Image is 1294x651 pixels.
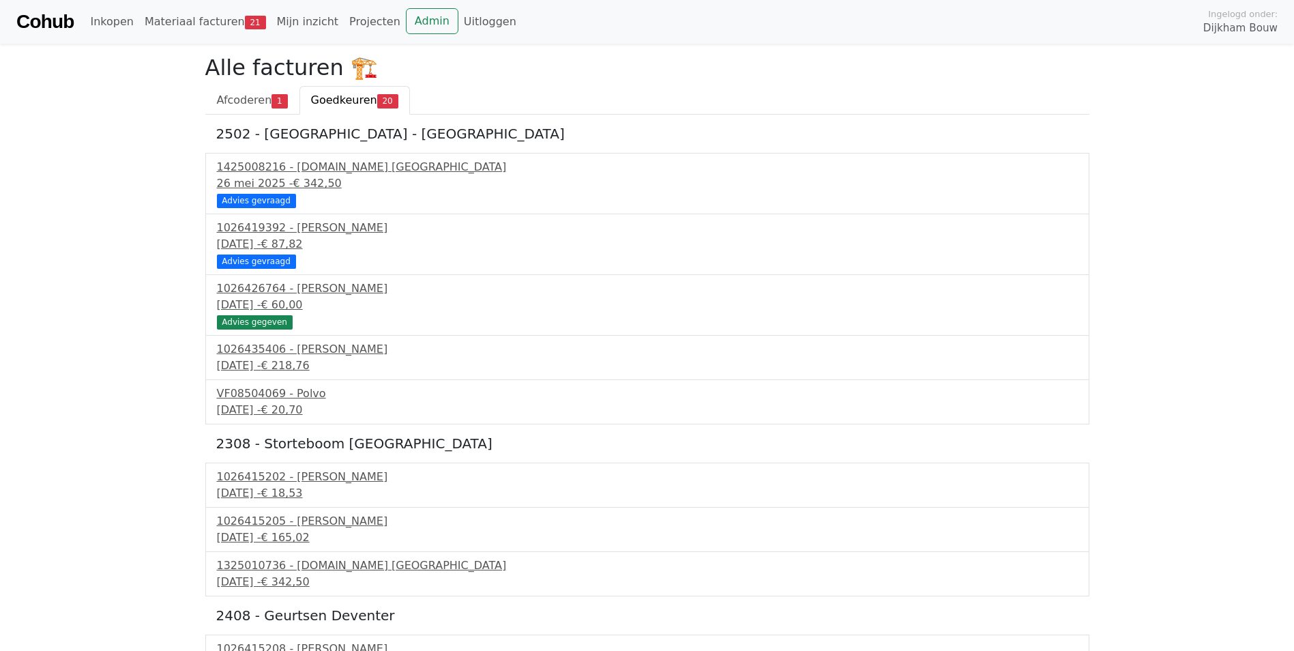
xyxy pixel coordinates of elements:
span: € 87,82 [261,237,302,250]
span: € 165,02 [261,531,309,544]
span: Dijkham Bouw [1203,20,1278,36]
div: 1425008216 - [DOMAIN_NAME] [GEOGRAPHIC_DATA] [217,159,1078,175]
a: Admin [406,8,458,34]
h5: 2308 - Storteboom [GEOGRAPHIC_DATA] [216,435,1078,452]
div: [DATE] - [217,530,1078,546]
a: Afcoderen1 [205,86,299,115]
div: Advies gegeven [217,315,293,329]
div: Advies gevraagd [217,255,296,268]
div: 1026435406 - [PERSON_NAME] [217,341,1078,358]
a: 1026415205 - [PERSON_NAME][DATE] -€ 165,02 [217,513,1078,546]
a: VF08504069 - Polvo[DATE] -€ 20,70 [217,386,1078,418]
a: Uitloggen [458,8,522,35]
a: 1026426764 - [PERSON_NAME][DATE] -€ 60,00 Advies gegeven [217,280,1078,328]
span: 1 [271,94,287,108]
div: [DATE] - [217,358,1078,374]
h2: Alle facturen 🏗️ [205,55,1089,81]
div: [DATE] - [217,485,1078,502]
div: [DATE] - [217,236,1078,252]
div: 1026415205 - [PERSON_NAME] [217,513,1078,530]
span: € 18,53 [261,487,302,500]
span: Afcoderen [217,93,272,106]
span: Ingelogd onder: [1208,8,1278,20]
div: [DATE] - [217,574,1078,590]
span: € 20,70 [261,403,302,416]
div: 26 mei 2025 - [217,175,1078,192]
div: 1026426764 - [PERSON_NAME] [217,280,1078,297]
div: 1026419392 - [PERSON_NAME] [217,220,1078,236]
a: Projecten [344,8,406,35]
h5: 2502 - [GEOGRAPHIC_DATA] - [GEOGRAPHIC_DATA] [216,126,1078,142]
a: Cohub [16,5,74,38]
a: 1325010736 - [DOMAIN_NAME] [GEOGRAPHIC_DATA][DATE] -€ 342,50 [217,558,1078,590]
a: 1026415202 - [PERSON_NAME][DATE] -€ 18,53 [217,469,1078,502]
div: VF08504069 - Polvo [217,386,1078,402]
div: [DATE] - [217,297,1078,313]
span: Goedkeuren [311,93,377,106]
h5: 2408 - Geurtsen Deventer [216,607,1078,624]
span: € 342,50 [293,177,341,190]
div: [DATE] - [217,402,1078,418]
a: Materiaal facturen21 [139,8,271,35]
a: Inkopen [85,8,138,35]
span: € 342,50 [261,575,309,588]
div: 1325010736 - [DOMAIN_NAME] [GEOGRAPHIC_DATA] [217,558,1078,574]
a: 1425008216 - [DOMAIN_NAME] [GEOGRAPHIC_DATA]26 mei 2025 -€ 342,50 Advies gevraagd [217,159,1078,206]
span: 20 [377,94,398,108]
div: 1026415202 - [PERSON_NAME] [217,469,1078,485]
span: € 60,00 [261,298,302,311]
a: 1026435406 - [PERSON_NAME][DATE] -€ 218,76 [217,341,1078,374]
a: 1026419392 - [PERSON_NAME][DATE] -€ 87,82 Advies gevraagd [217,220,1078,267]
a: Mijn inzicht [271,8,344,35]
span: 21 [245,16,266,29]
span: € 218,76 [261,359,309,372]
a: Goedkeuren20 [299,86,410,115]
div: Advies gevraagd [217,194,296,207]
